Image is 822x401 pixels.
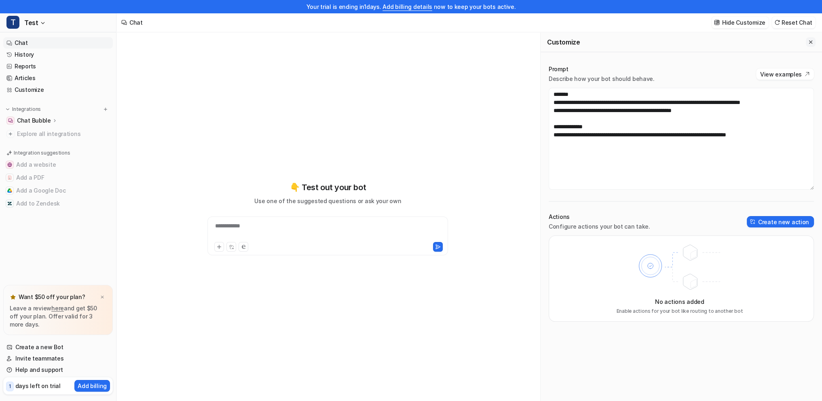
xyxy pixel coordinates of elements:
[17,127,110,140] span: Explore all integrations
[7,162,12,167] img: Add a website
[3,128,113,140] a: Explore all integrations
[254,197,401,205] p: Use one of the suggested questions or ask your own
[549,65,655,73] p: Prompt
[806,37,816,47] button: Close flyout
[19,293,85,301] p: Want $50 off your plan?
[10,304,106,329] p: Leave a review and get $50 off your plan. Offer valid for 3 more days.
[3,171,113,184] button: Add a PDFAdd a PDF
[78,382,107,390] p: Add billing
[655,297,704,306] p: No actions added
[774,19,780,25] img: reset
[750,219,756,225] img: create-action-icon.svg
[3,353,113,364] a: Invite teammates
[51,305,64,312] a: here
[6,130,15,138] img: explore all integrations
[74,380,110,392] button: Add billing
[3,184,113,197] button: Add a Google DocAdd a Google Doc
[7,188,12,193] img: Add a Google Doc
[756,68,814,80] button: View examples
[9,383,11,390] p: 1
[6,16,19,29] span: T
[3,158,113,171] button: Add a websiteAdd a website
[772,17,816,28] button: Reset Chat
[3,61,113,72] a: Reports
[290,181,366,193] p: 👇 Test out your bot
[24,17,38,28] span: Test
[3,49,113,60] a: History
[616,308,743,315] p: Enable actions for your bot like routing to another bot
[14,149,70,157] p: Integration suggestions
[12,106,41,112] p: Integrations
[3,197,113,210] button: Add to ZendeskAdd to Zendesk
[15,382,61,390] p: days left on trial
[549,213,650,221] p: Actions
[7,201,12,206] img: Add to Zendesk
[3,342,113,353] a: Create a new Bot
[17,117,51,125] p: Chat Bubble
[382,3,432,10] a: Add billing details
[549,223,650,231] p: Configure actions your bot can take.
[129,18,143,27] div: Chat
[3,105,43,113] button: Integrations
[3,364,113,376] a: Help and support
[747,216,814,227] button: Create new action
[712,17,769,28] button: Hide Customize
[722,18,765,27] p: Hide Customize
[549,75,655,83] p: Describe how your bot should behave.
[103,106,108,112] img: menu_add.svg
[100,295,105,300] img: x
[547,38,580,46] h2: Customize
[714,19,720,25] img: customize
[10,294,16,300] img: star
[3,84,113,95] a: Customize
[3,37,113,49] a: Chat
[7,175,12,180] img: Add a PDF
[3,72,113,84] a: Articles
[5,106,11,112] img: expand menu
[8,118,13,123] img: Chat Bubble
